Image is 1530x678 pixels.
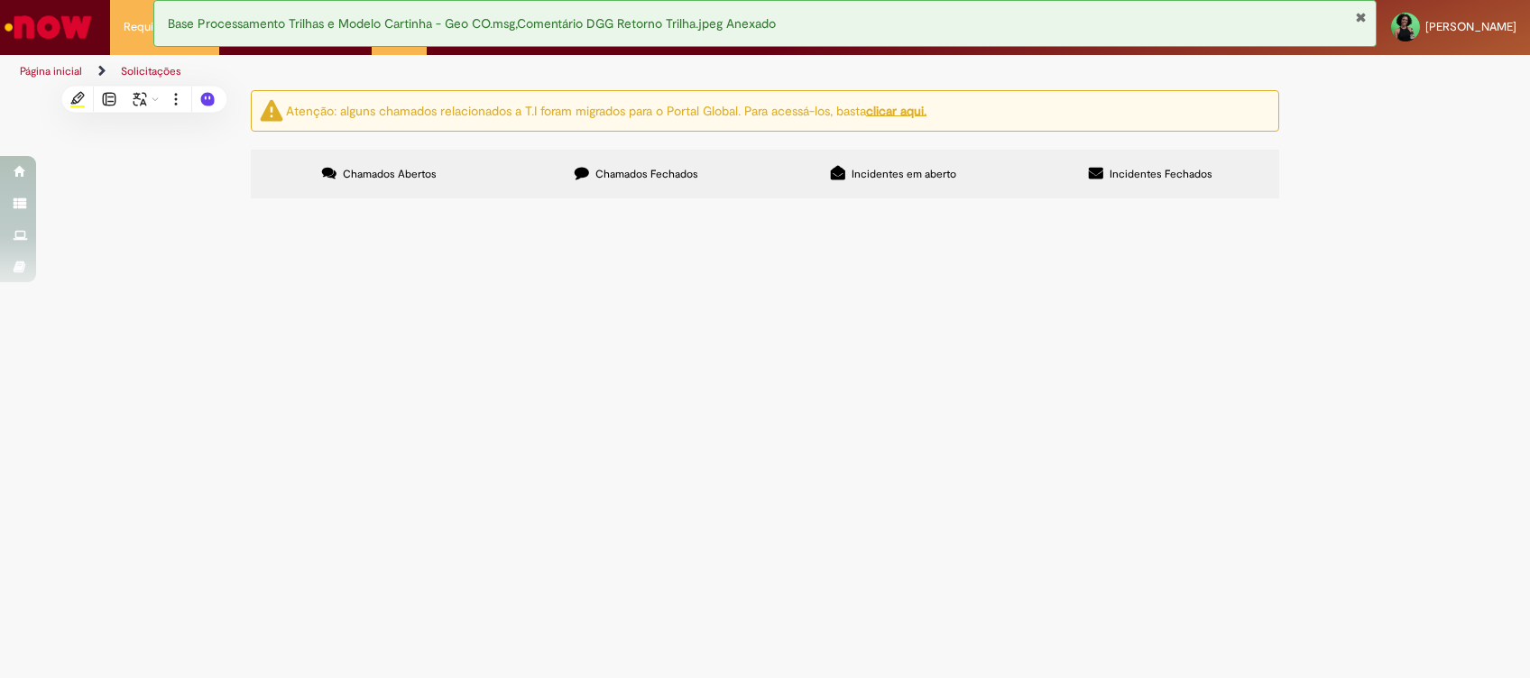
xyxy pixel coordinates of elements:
button: Fechar Notificação [1355,10,1367,24]
a: Página inicial [20,64,82,78]
span: Incidentes em aberto [852,167,956,181]
span: Chamados Abertos [343,167,437,181]
span: Base Processamento Trilhas e Modelo Cartinha - Geo CO.msg,Comentário DGG Retorno Trilha.jpeg Anexado [168,15,776,32]
ng-bind-html: Atenção: alguns chamados relacionados a T.I foram migrados para o Portal Global. Para acessá-los,... [286,102,926,118]
span: [PERSON_NAME] [1425,19,1516,34]
span: Requisições [124,18,187,36]
span: Incidentes Fechados [1110,167,1212,181]
span: Chamados Fechados [595,167,698,181]
a: clicar aqui. [866,102,926,118]
a: Solicitações [121,64,181,78]
img: ServiceNow [2,9,95,45]
ul: Trilhas de página [14,55,1007,88]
